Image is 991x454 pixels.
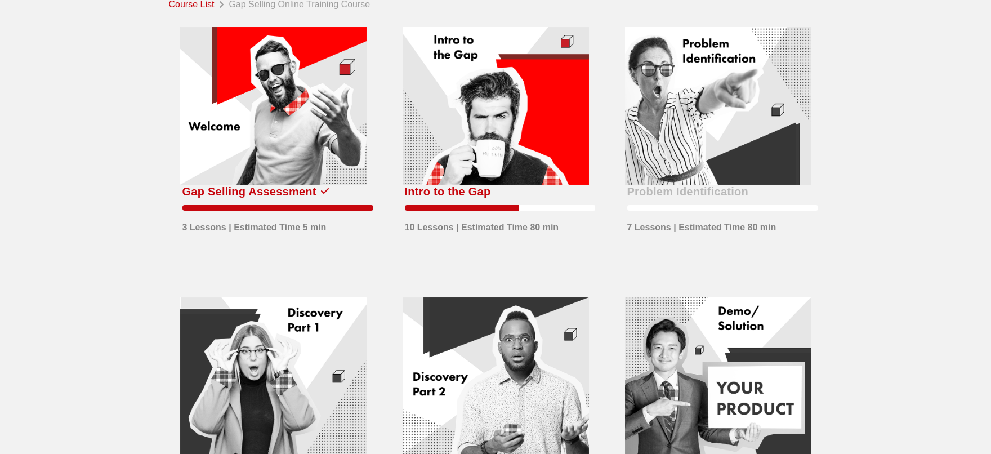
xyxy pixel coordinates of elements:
[405,183,491,201] div: Intro to the Gap
[182,215,327,234] div: 3 Lessons | Estimated Time 5 min
[405,215,559,234] div: 10 Lessons | Estimated Time 80 min
[627,215,776,234] div: 7 Lessons | Estimated Time 80 min
[627,183,749,201] div: Problem Identification
[182,183,316,201] div: Gap Selling Assessment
